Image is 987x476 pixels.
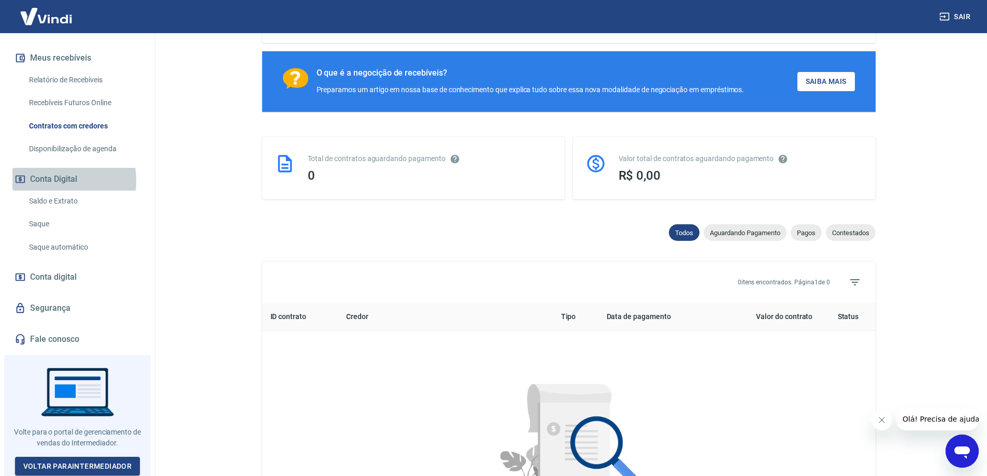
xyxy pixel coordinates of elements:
[937,7,975,26] button: Sair
[669,229,699,237] span: Todos
[25,191,142,212] a: Saldo e Extrato
[6,7,87,16] span: Olá! Precisa de ajuda?
[871,410,892,430] iframe: Fechar mensagem
[842,270,867,295] span: Filtros
[283,68,308,89] img: Ícone com um ponto de interrogação.
[25,92,142,113] a: Recebíveis Futuros Online
[30,270,77,284] span: Conta digital
[704,224,786,241] div: Aguardando Pagamento
[826,224,876,241] div: Contestados
[791,229,822,237] span: Pagos
[25,116,142,137] a: Contratos com credores
[15,457,140,476] a: Voltar paraIntermediador
[896,408,979,430] iframe: Mensagem da empresa
[317,84,745,95] div: Preparamos um artigo em nossa base de conhecimento que explica tudo sobre essa nova modalidade de...
[12,1,80,32] img: Vindi
[308,153,552,164] div: Total de contratos aguardando pagamento
[25,213,142,235] a: Saque
[715,303,821,331] th: Valor do contrato
[821,303,875,331] th: Status
[946,435,979,468] iframe: Botão para abrir a janela de mensagens
[338,303,552,331] th: Credor
[738,278,830,287] p: 0 itens encontrados. Página 1 de 0
[791,224,822,241] div: Pagos
[12,266,142,289] a: Conta digital
[450,154,460,164] svg: Esses contratos não se referem à Vindi, mas sim a outras instituições.
[619,168,661,183] span: R$ 0,00
[25,69,142,91] a: Relatório de Recebíveis
[12,297,142,320] a: Segurança
[12,47,142,69] button: Meus recebíveis
[317,68,745,78] div: O que é a negocição de recebíveis?
[25,237,142,258] a: Saque automático
[826,229,876,237] span: Contestados
[262,303,338,331] th: ID contrato
[797,72,855,91] a: Saiba Mais
[778,154,788,164] svg: O valor comprometido não se refere a pagamentos pendentes na Vindi e sim como garantia a outras i...
[598,303,716,331] th: Data de pagamento
[308,168,552,183] div: 0
[669,224,699,241] div: Todos
[12,168,142,191] button: Conta Digital
[25,138,142,160] a: Disponibilização de agenda
[553,303,598,331] th: Tipo
[704,229,786,237] span: Aguardando Pagamento
[12,328,142,351] a: Fale conosco
[619,153,863,164] div: Valor total de contratos aguardando pagamento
